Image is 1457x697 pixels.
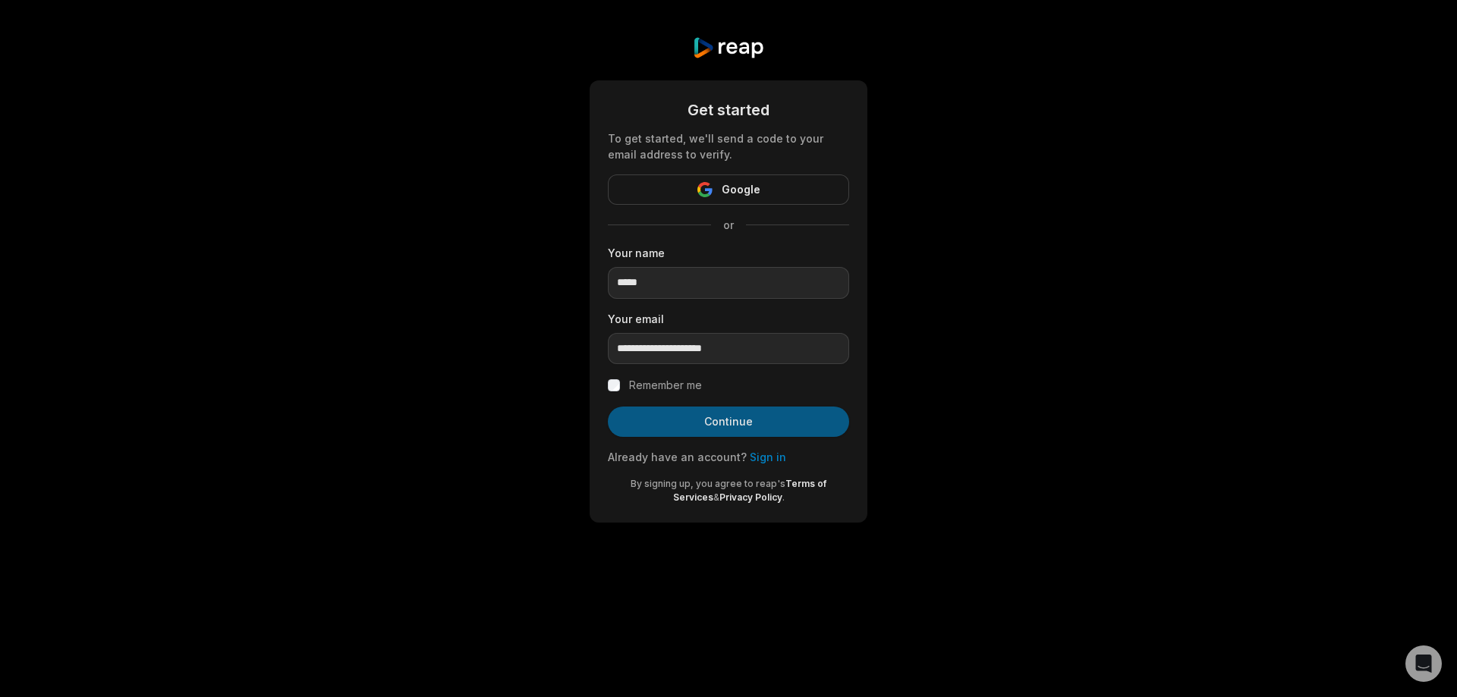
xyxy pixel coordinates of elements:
label: Remember me [629,376,702,394]
div: To get started, we'll send a code to your email address to verify. [608,130,849,162]
img: reap [692,36,764,59]
span: or [711,217,746,233]
span: . [782,491,785,503]
span: By signing up, you agree to reap's [631,478,785,489]
a: Privacy Policy [719,491,782,503]
label: Your name [608,245,849,261]
a: Sign in [750,451,786,463]
button: Google [608,174,849,205]
button: Continue [608,407,849,437]
div: Open Intercom Messenger [1405,645,1442,682]
div: Get started [608,99,849,121]
label: Your email [608,311,849,327]
span: Google [722,181,760,199]
span: Already have an account? [608,451,747,463]
span: & [713,491,719,503]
